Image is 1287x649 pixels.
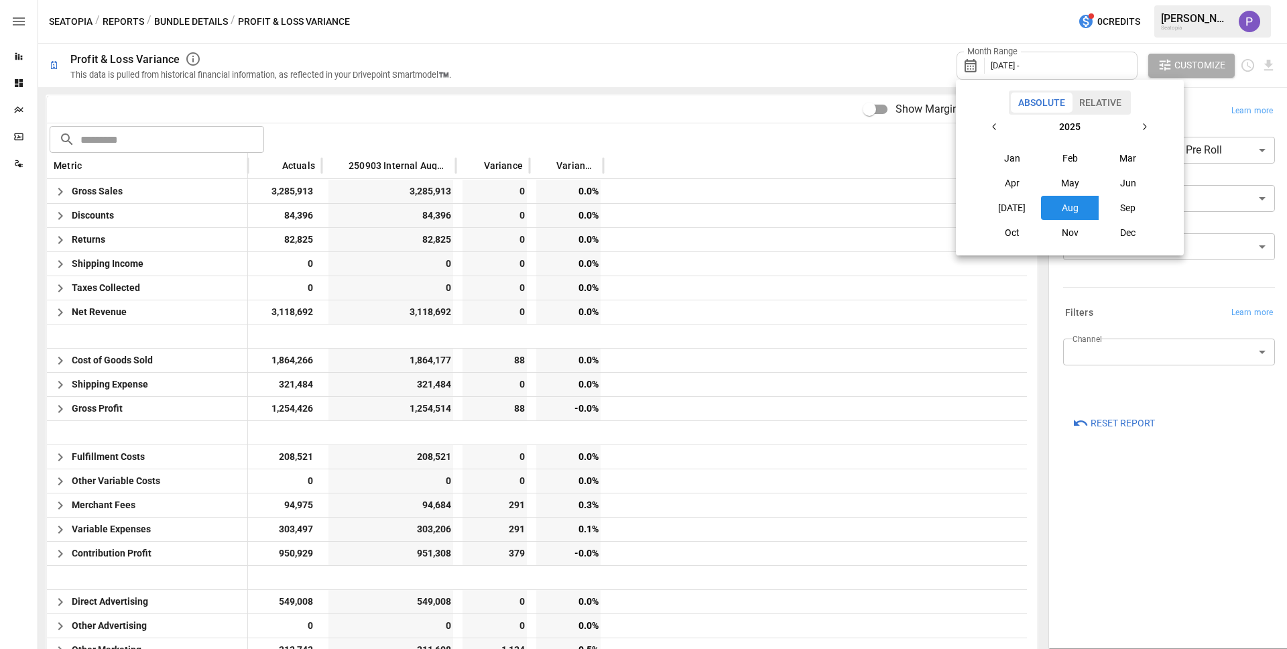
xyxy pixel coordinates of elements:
[1041,146,1099,170] button: Feb
[1072,93,1129,113] button: Relative
[1099,196,1157,220] button: Sep
[1099,221,1157,245] button: Dec
[1041,196,1099,220] button: Aug
[1007,115,1132,139] button: 2025
[1099,171,1157,195] button: Jun
[1041,171,1099,195] button: May
[1099,146,1157,170] button: Mar
[1041,221,1099,245] button: Nov
[983,221,1041,245] button: Oct
[1011,93,1072,113] button: Absolute
[983,196,1041,220] button: [DATE]
[983,171,1041,195] button: Apr
[983,146,1041,170] button: Jan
